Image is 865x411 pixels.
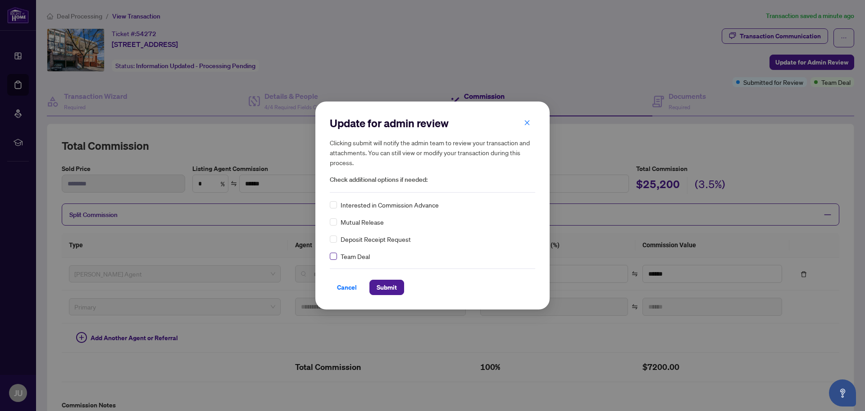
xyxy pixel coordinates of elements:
span: Check additional options if needed: [330,175,535,185]
button: Submit [369,280,404,295]
button: Open asap [829,379,856,406]
span: Team Deal [341,251,370,261]
span: Deposit Receipt Request [341,234,411,244]
span: Cancel [337,280,357,295]
button: Cancel [330,280,364,295]
span: Submit [377,280,397,295]
h2: Update for admin review [330,116,535,130]
span: Interested in Commission Advance [341,200,439,210]
h5: Clicking submit will notify the admin team to review your transaction and attachments. You can st... [330,138,535,167]
span: Mutual Release [341,217,384,227]
span: close [524,120,530,126]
